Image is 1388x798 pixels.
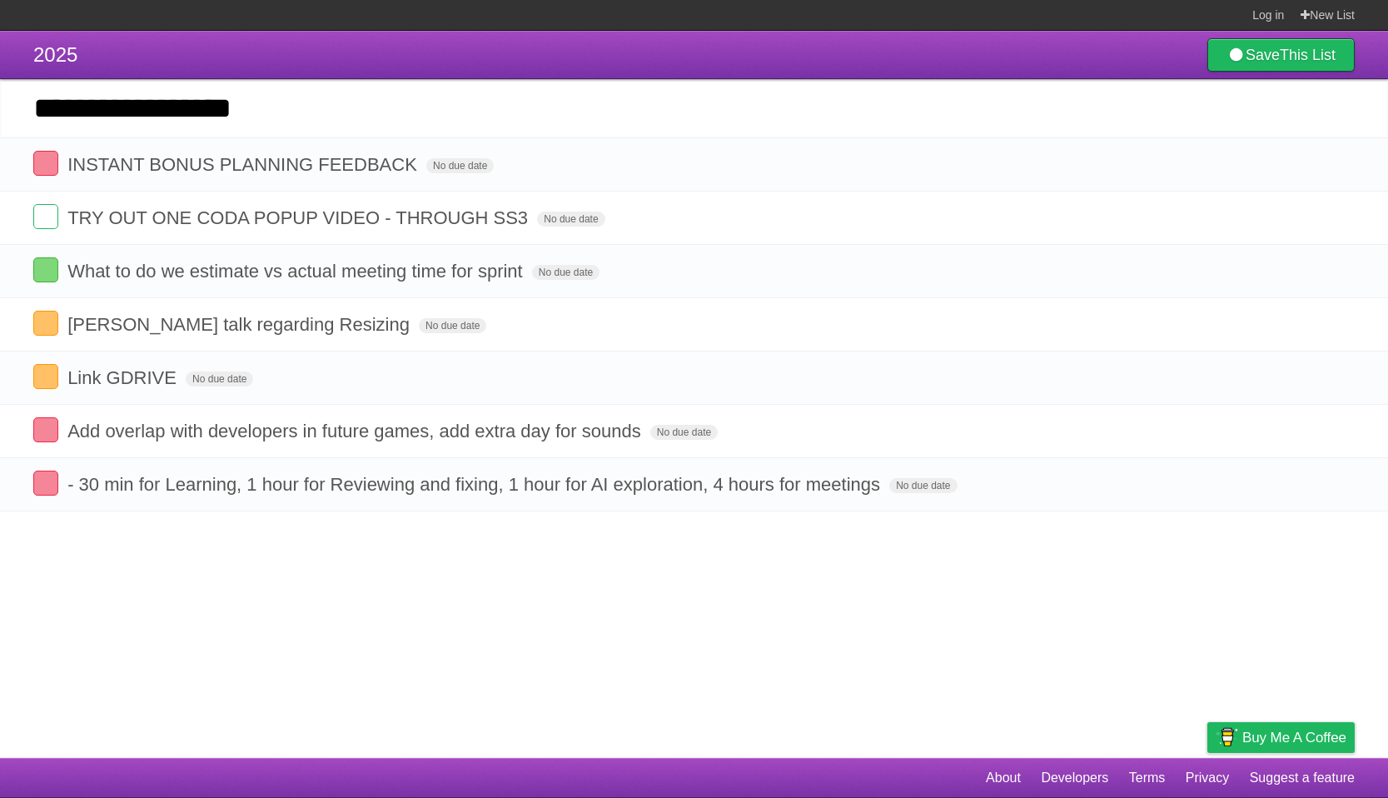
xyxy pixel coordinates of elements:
[532,265,599,280] span: No due date
[1207,722,1355,753] a: Buy me a coffee
[650,425,718,440] span: No due date
[33,151,58,176] label: Done
[33,364,58,389] label: Done
[33,471,58,496] label: Done
[67,314,414,335] span: [PERSON_NAME] talk regarding Resizing
[1280,47,1336,63] b: This List
[1041,762,1108,794] a: Developers
[33,417,58,442] label: Done
[1207,38,1355,72] a: SaveThis List
[67,474,884,495] span: - 30 min for Learning, 1 hour for Reviewing and fixing, 1 hour for AI exploration, 4 hours for me...
[67,154,421,175] span: INSTANT BONUS PLANNING FEEDBACK
[1242,723,1346,752] span: Buy me a coffee
[537,212,604,227] span: No due date
[426,158,494,173] span: No due date
[419,318,486,333] span: No due date
[33,43,77,66] span: 2025
[67,421,645,441] span: Add overlap with developers in future games, add extra day for sounds
[67,207,532,228] span: TRY OUT ONE CODA POPUP VIDEO - THROUGH SS3
[1186,762,1229,794] a: Privacy
[33,204,58,229] label: Done
[1129,762,1166,794] a: Terms
[889,478,957,493] span: No due date
[67,261,527,282] span: What to do we estimate vs actual meeting time for sprint
[33,311,58,336] label: Done
[186,372,253,387] span: No due date
[1250,762,1355,794] a: Suggest a feature
[1216,723,1238,751] img: Buy me a coffee
[67,367,181,388] span: Link GDRIVE
[33,257,58,282] label: Done
[986,762,1021,794] a: About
